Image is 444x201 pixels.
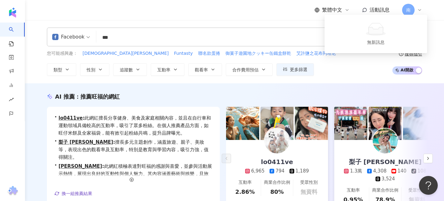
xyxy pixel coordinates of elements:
div: 互動率 [239,179,252,186]
div: 140 [397,168,406,174]
img: chrome extension [7,186,19,196]
div: 受眾性別 [300,179,318,186]
div: 商業合作比例 [264,179,290,186]
button: 觀看率 [188,63,222,76]
button: 類型 [47,63,76,76]
div: 搜尋指引 [405,51,422,56]
a: lo0411ve [58,115,83,121]
button: 聯名款蛋捲 [198,50,220,57]
div: lo0411ve [255,157,300,166]
button: Funtasty [174,50,193,57]
button: 換一組推薦結果 [54,189,93,198]
div: • [54,138,212,161]
span: 推薦旺福的網紅 [80,93,120,100]
button: 御菓子遊園地クッキー缶鐵盒餅乾 [225,50,291,57]
img: post-image [295,107,328,140]
span: question-circle [399,52,403,56]
div: 4,308 [373,168,386,174]
div: AI 推薦 ： [55,93,120,100]
a: search [9,23,21,47]
a: 梨子 [PERSON_NAME] [58,139,113,145]
div: 受眾性別 [408,187,426,193]
div: 無資料 [300,188,317,196]
span: 換一組推薦結果 [62,191,92,196]
span: 性別 [87,67,95,72]
button: 更多篩選 [276,63,314,76]
img: post-image [260,107,294,140]
div: 3,524 [381,176,395,182]
div: 2.86% [235,188,255,196]
span: 繁體中文 [322,7,342,13]
div: 互動率 [347,187,360,193]
span: 南 [406,7,411,13]
button: 互動率 [151,63,184,76]
div: • [54,162,212,185]
img: post-image [226,107,259,140]
div: 1.3萬 [350,168,362,174]
span: 您可能感興趣： [47,50,78,57]
div: Facebook [52,32,84,42]
div: • [54,114,212,137]
div: 梨子 [PERSON_NAME] [343,157,428,166]
img: post-image [369,107,402,140]
div: 無新訊息 [366,39,386,46]
img: post-image [403,107,436,140]
span: 追蹤數 [120,67,133,72]
div: 80% [270,188,284,196]
span: rise [9,93,14,107]
img: KOL Avatar [265,128,290,153]
span: 活動訊息 [370,7,390,13]
div: 108 [417,168,426,174]
span: 擅長多元主題創作，涵蓋旅遊、親子、美妝等，表現出色的觀看率及互動率，特別是教育與學習內容，吸引力強，值得關注。 [58,138,212,161]
a: [PERSON_NAME] [58,163,102,169]
img: KOL Avatar [373,128,398,153]
span: : [102,163,104,169]
iframe: Help Scout Beacon - Open [419,176,438,195]
button: [DEMOGRAPHIC_DATA][PERSON_NAME] [82,50,169,57]
button: 性別 [80,63,109,76]
div: 6,965 [251,168,265,174]
span: 觀看率 [195,67,208,72]
img: logo icon [8,8,18,18]
span: 更多篩選 [290,67,307,72]
div: 商業合作比例 [372,187,398,193]
button: 合作費用預估 [226,63,273,76]
div: 794 [275,168,285,174]
span: : [83,115,84,121]
span: 互動率 [157,67,170,72]
span: 此網紅積極表達對旺福的感謝與喜愛，並參與活動展示熱情，展現出良好的互動性與個人魅力。其內容涵蓋藝術與娛樂，且旅遊主題也觸及廣泛，能吸引多樣化粉絲羣，充分展示其影響力。 [58,162,212,185]
span: 類型 [53,67,62,72]
span: 合作費用預估 [232,67,259,72]
div: 1,189 [295,168,309,174]
span: [DEMOGRAPHIC_DATA][PERSON_NAME] [83,50,169,57]
button: 追蹤數 [113,63,147,76]
img: post-image [334,107,367,140]
span: : [113,139,115,145]
button: 艾許鹽之花布列塔尼 [296,50,336,57]
span: 此網紅擅長分享健身、美食及家庭相關內容，並且在自行車和運動領域具備較高的互動率，吸引了眾多粉絲。在個人推薦產品方面，如旺仔米餅及全家福袋，能有效引起粉絲共鳴，提升品牌曝光。 [58,114,212,137]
